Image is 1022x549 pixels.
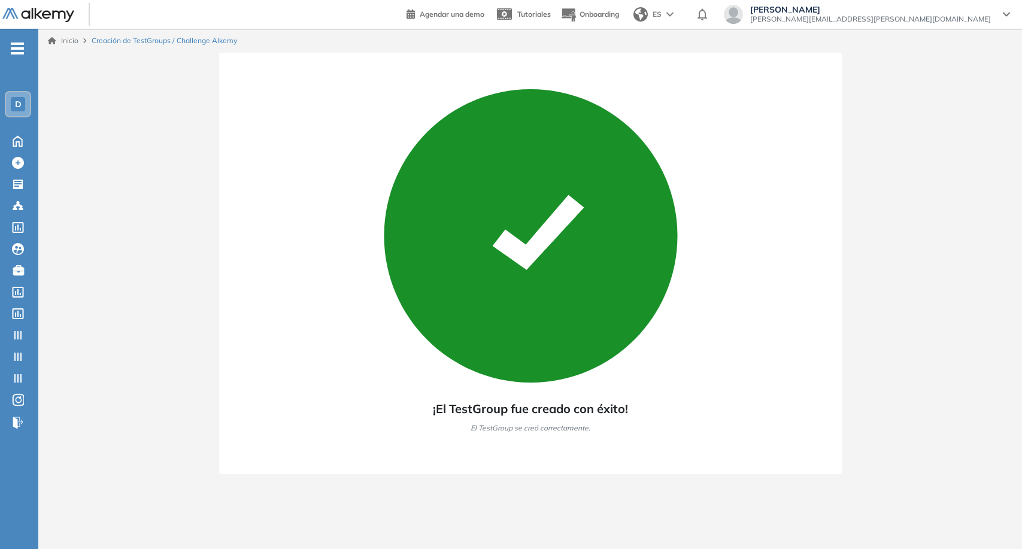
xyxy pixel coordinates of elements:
span: ES [653,9,662,20]
span: El TestGroup se creó correctamente. [471,423,590,433]
span: D [15,99,22,109]
span: Onboarding [580,10,619,19]
i: - [11,47,24,50]
span: Agendar una demo [420,10,484,19]
button: Onboarding [560,2,619,28]
span: Creación de TestGroups / Challenge Alkemy [92,35,237,46]
span: [PERSON_NAME][EMAIL_ADDRESS][PERSON_NAME][DOMAIN_NAME] [750,14,991,24]
span: ¡El TestGroup fue creado con éxito! [433,400,628,418]
img: Logo [2,8,74,23]
img: world [633,7,648,22]
span: [PERSON_NAME] [750,5,991,14]
span: Tutoriales [517,10,551,19]
a: Agendar una demo [407,6,484,20]
a: Inicio [48,35,78,46]
img: arrow [666,12,674,17]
